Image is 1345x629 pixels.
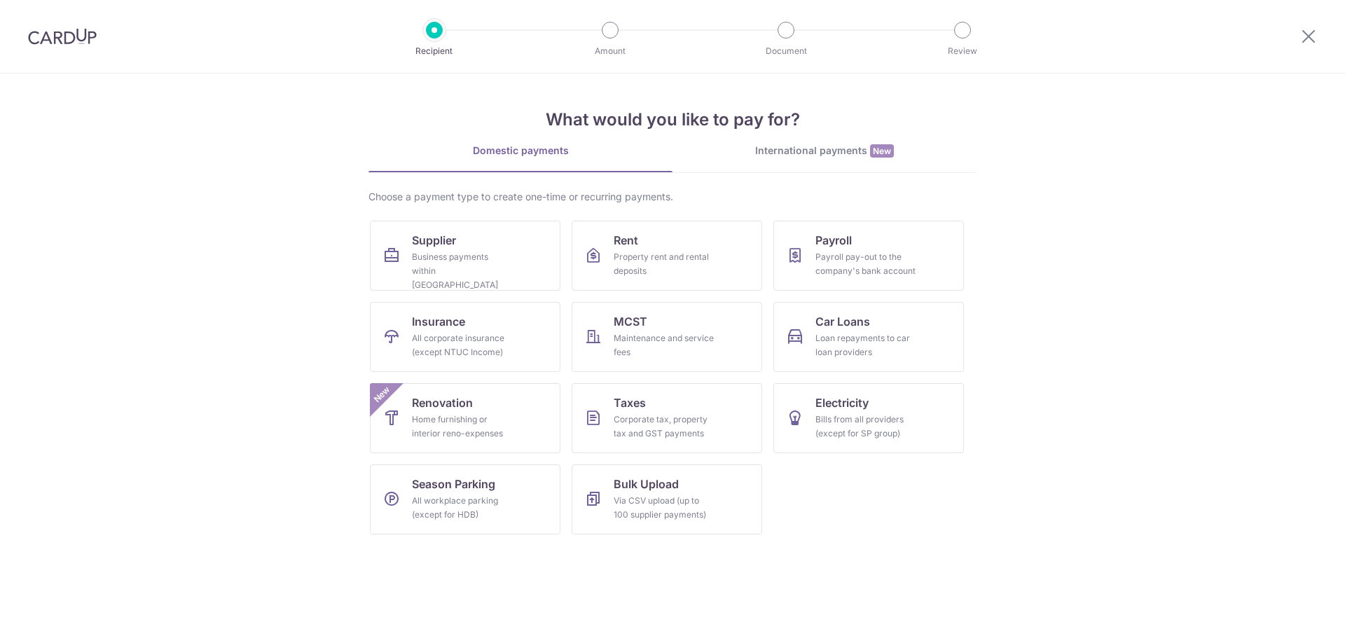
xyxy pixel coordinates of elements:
[371,383,394,406] span: New
[614,331,715,359] div: Maintenance and service fees
[412,413,513,441] div: Home furnishing or interior reno-expenses
[773,221,964,291] a: PayrollPayroll pay-out to the company's bank account
[911,44,1014,58] p: Review
[614,494,715,522] div: Via CSV upload (up to 100 supplier payments)
[614,250,715,278] div: Property rent and rental deposits
[412,232,456,249] span: Supplier
[368,107,977,132] h4: What would you like to pay for?
[773,302,964,372] a: Car LoansLoan repayments to car loan providers
[614,394,646,411] span: Taxes
[412,476,495,492] span: Season Parking
[28,28,97,45] img: CardUp
[572,302,762,372] a: MCSTMaintenance and service fees
[614,413,715,441] div: Corporate tax, property tax and GST payments
[412,331,513,359] div: All corporate insurance (except NTUC Income)
[870,144,894,158] span: New
[572,383,762,453] a: TaxesCorporate tax, property tax and GST payments
[815,413,916,441] div: Bills from all providers (except for SP group)
[815,394,869,411] span: Electricity
[572,221,762,291] a: RentProperty rent and rental deposits
[382,44,486,58] p: Recipient
[734,44,838,58] p: Document
[412,494,513,522] div: All workplace parking (except for HDB)
[368,144,672,158] div: Domestic payments
[815,250,916,278] div: Payroll pay-out to the company's bank account
[672,144,977,158] div: International payments
[614,476,679,492] span: Bulk Upload
[614,313,647,330] span: MCST
[815,232,852,249] span: Payroll
[572,464,762,534] a: Bulk UploadVia CSV upload (up to 100 supplier payments)
[412,250,513,292] div: Business payments within [GEOGRAPHIC_DATA]
[773,383,964,453] a: ElectricityBills from all providers (except for SP group)
[614,232,638,249] span: Rent
[370,464,560,534] a: Season ParkingAll workplace parking (except for HDB)
[370,221,560,291] a: SupplierBusiness payments within [GEOGRAPHIC_DATA]
[815,331,916,359] div: Loan repayments to car loan providers
[370,302,560,372] a: InsuranceAll corporate insurance (except NTUC Income)
[368,190,977,204] div: Choose a payment type to create one-time or recurring payments.
[370,383,560,453] a: RenovationHome furnishing or interior reno-expensesNew
[412,313,465,330] span: Insurance
[815,313,870,330] span: Car Loans
[558,44,662,58] p: Amount
[412,394,473,411] span: Renovation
